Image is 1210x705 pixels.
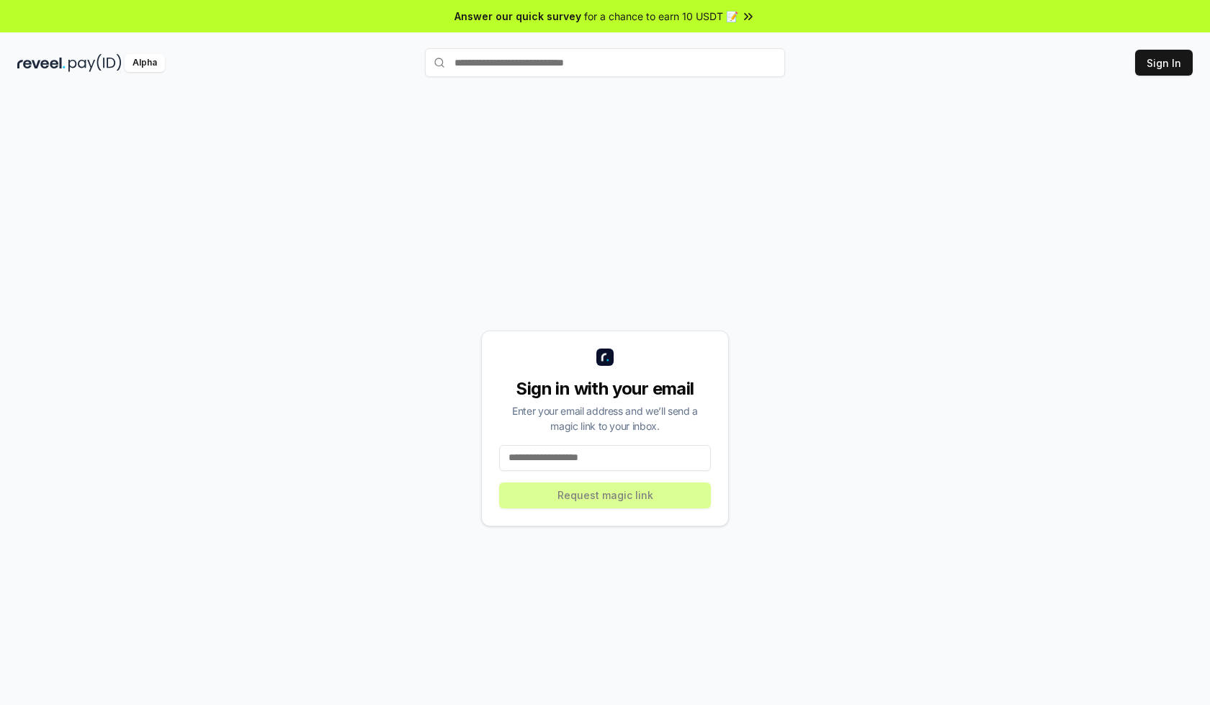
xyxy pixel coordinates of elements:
[68,54,122,72] img: pay_id
[454,9,581,24] span: Answer our quick survey
[499,403,711,434] div: Enter your email address and we’ll send a magic link to your inbox.
[1135,50,1193,76] button: Sign In
[584,9,738,24] span: for a chance to earn 10 USDT 📝
[17,54,66,72] img: reveel_dark
[499,377,711,400] div: Sign in with your email
[125,54,165,72] div: Alpha
[596,349,614,366] img: logo_small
